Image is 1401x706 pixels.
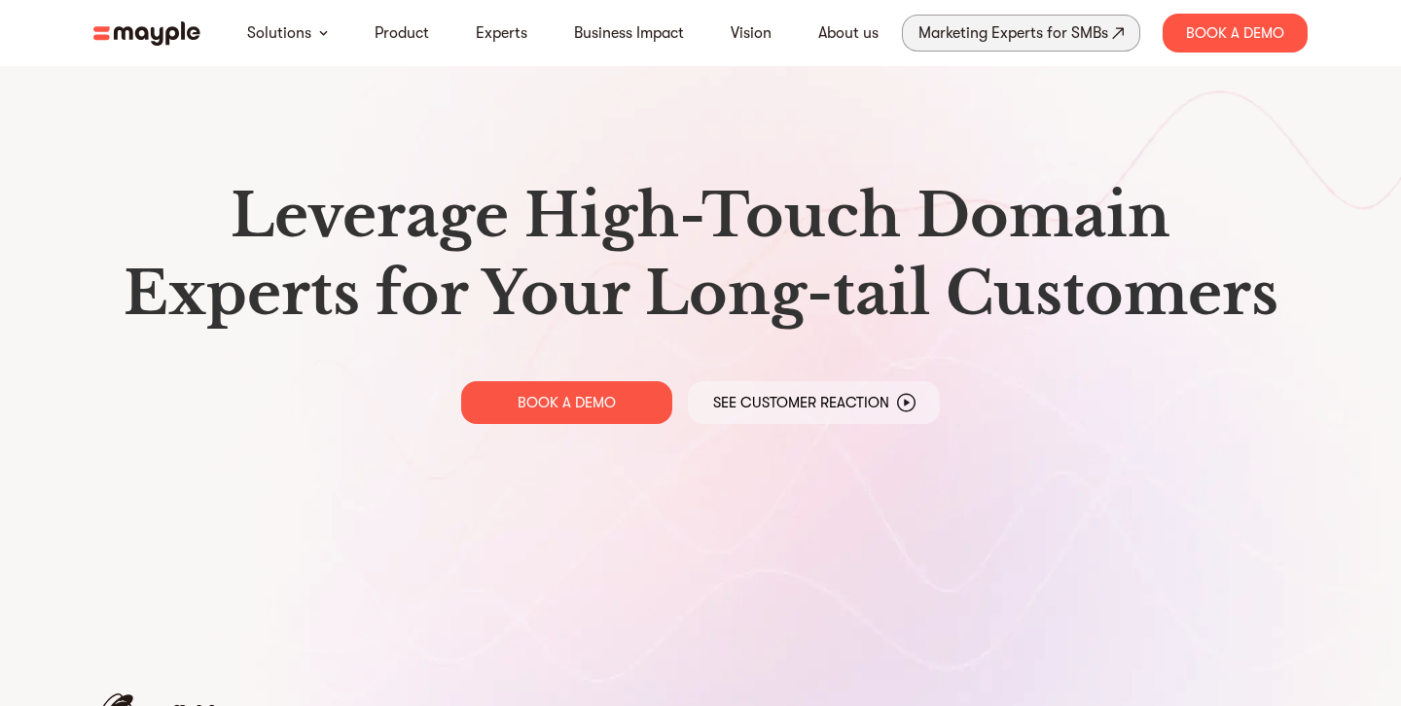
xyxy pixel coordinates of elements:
[902,15,1140,52] a: Marketing Experts for SMBs
[818,21,879,45] a: About us
[713,393,889,412] p: See Customer Reaction
[1163,14,1308,53] div: Book A Demo
[574,21,684,45] a: Business Impact
[375,21,429,45] a: Product
[109,177,1292,333] h1: Leverage High-Touch Domain Experts for Your Long-tail Customers
[518,393,616,412] p: BOOK A DEMO
[247,21,311,45] a: Solutions
[918,19,1108,47] div: Marketing Experts for SMBs
[461,381,672,424] a: BOOK A DEMO
[731,21,772,45] a: Vision
[476,21,527,45] a: Experts
[319,30,328,36] img: arrow-down
[93,21,200,46] img: mayple-logo
[688,381,940,424] a: See Customer Reaction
